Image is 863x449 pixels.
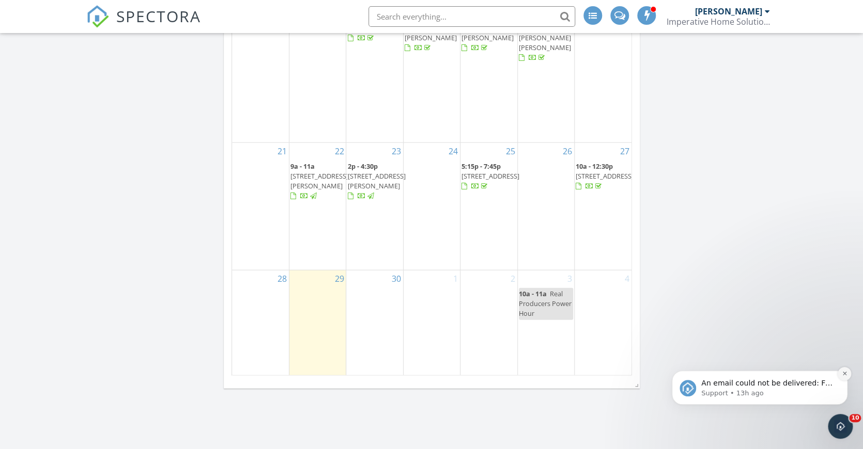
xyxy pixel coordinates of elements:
[332,270,346,287] a: Go to September 29, 2025
[656,307,863,421] iframe: Intercom notifications message
[451,270,460,287] a: Go to October 1, 2025
[576,162,634,190] a: 10a - 12:30p [STREET_ADDRESS]
[519,289,547,298] span: 10a - 11a
[290,162,348,201] a: 9a - 11a [STREET_ADDRESS][PERSON_NAME]
[461,162,519,190] a: 5:15p - 7:45p [STREET_ADDRESS]
[390,143,403,159] a: Go to September 23, 2025
[576,171,634,181] span: [STREET_ADDRESS]
[575,142,631,270] td: Go to September 27, 2025
[23,73,40,90] img: Profile image for Support
[347,161,402,203] a: 2p - 4:30p [STREET_ADDRESS][PERSON_NAME]
[405,12,459,55] a: 4:30p - 6:30p [STREET_ADDRESS][PERSON_NAME]
[390,270,403,287] a: Go to September 30, 2025
[460,142,517,270] td: Go to September 25, 2025
[519,23,577,52] span: [STREET_ADDRESS][PERSON_NAME][PERSON_NAME]
[504,143,517,159] a: Go to September 25, 2025
[403,270,460,375] td: Go to October 1, 2025
[576,161,630,193] a: 10a - 12:30p [STREET_ADDRESS]
[461,161,516,193] a: 5:15p - 7:45p [STREET_ADDRESS]
[347,162,377,171] span: 2p - 4:30p
[623,270,631,287] a: Go to October 4, 2025
[289,142,346,270] td: Go to September 22, 2025
[86,5,109,28] img: The Best Home Inspection Software - Spectora
[461,13,519,53] a: 1p - 3p [STREET_ADDRESS][PERSON_NAME]
[446,143,460,159] a: Go to September 24, 2025
[368,6,575,27] input: Search everything...
[347,13,405,42] a: 4:30p - 7:30p [STREET_ADDRESS]
[290,161,345,203] a: 9a - 11a [STREET_ADDRESS][PERSON_NAME]
[290,162,315,171] span: 9a - 11a
[508,270,517,287] a: Go to October 2, 2025
[517,142,574,270] td: Go to September 26, 2025
[461,171,519,181] span: [STREET_ADDRESS]
[461,12,516,55] a: 1p - 3p [STREET_ADDRESS][PERSON_NAME]
[519,289,572,318] span: Real Producers Power Hour
[45,82,178,91] p: Message from Support, sent 13h ago
[232,142,289,270] td: Go to September 21, 2025
[517,270,574,375] td: Go to October 3, 2025
[86,14,201,36] a: SPECTORA
[275,143,289,159] a: Go to September 21, 2025
[16,64,191,98] div: message notification from Support, 13h ago. An email could not be delivered: For more information...
[575,270,631,375] td: Go to October 4, 2025
[576,162,613,171] span: 10a - 12:30p
[332,143,346,159] a: Go to September 22, 2025
[849,414,861,422] span: 10
[460,270,517,375] td: Go to October 2, 2025
[275,270,289,287] a: Go to September 28, 2025
[828,414,853,439] iframe: Intercom live chat
[405,13,463,53] a: 4:30p - 6:30p [STREET_ADDRESS][PERSON_NAME]
[347,171,405,190] span: [STREET_ADDRESS][PERSON_NAME]
[232,270,289,375] td: Go to September 28, 2025
[618,143,631,159] a: Go to September 27, 2025
[116,5,201,27] span: SPECTORA
[181,60,195,74] button: Dismiss notification
[346,142,403,270] td: Go to September 23, 2025
[565,270,574,287] a: Go to October 3, 2025
[346,270,403,375] td: Go to September 30, 2025
[289,270,346,375] td: Go to September 29, 2025
[347,162,405,201] a: 2p - 4:30p [STREET_ADDRESS][PERSON_NAME]
[290,171,348,190] span: [STREET_ADDRESS][PERSON_NAME]
[667,17,770,27] div: Imperative Home Solutions
[403,142,460,270] td: Go to September 24, 2025
[695,6,762,17] div: [PERSON_NAME]
[45,72,176,101] span: An email could not be delivered: For more information, view Why emails don't get delivered (Suppo...
[461,162,501,171] span: 5:15p - 7:45p
[519,13,577,62] a: 4p - 6p [STREET_ADDRESS][PERSON_NAME][PERSON_NAME]
[519,12,573,65] a: 4p - 6p [STREET_ADDRESS][PERSON_NAME][PERSON_NAME]
[561,143,574,159] a: Go to September 26, 2025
